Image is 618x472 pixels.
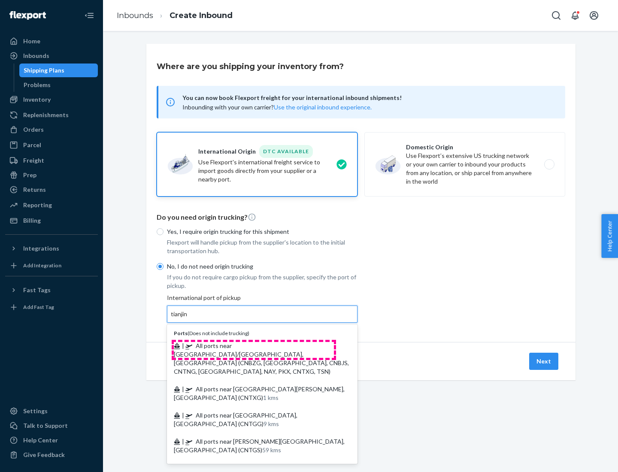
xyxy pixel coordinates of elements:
span: 1 kms [263,394,279,401]
a: Talk to Support [5,419,98,433]
span: You can now book Flexport freight for your international inbound shipments! [182,93,555,103]
b: Ports [174,330,188,336]
div: Give Feedback [23,451,65,459]
div: Prep [23,171,36,179]
p: No, I do not need origin trucking [167,262,357,271]
button: Next [529,353,558,370]
p: Yes, I require origin trucking for this shipment [167,227,357,236]
a: Billing [5,214,98,227]
span: All ports near [GEOGRAPHIC_DATA], [GEOGRAPHIC_DATA] (CNTGG) [174,411,297,427]
button: Close Navigation [81,7,98,24]
button: Integrations [5,242,98,255]
p: If you do not require cargo pickup from the supplier, specify the port of pickup. [167,273,357,290]
a: Shipping Plans [19,64,98,77]
button: Open notifications [566,7,584,24]
button: Open account menu [585,7,603,24]
div: Freight [23,156,44,165]
a: Add Fast Tag [5,300,98,314]
div: Add Fast Tag [23,303,54,311]
div: Talk to Support [23,421,68,430]
div: Orders [23,125,44,134]
div: Parcel [23,141,41,149]
span: | [182,411,184,419]
div: Integrations [23,244,59,253]
button: Fast Tags [5,283,98,297]
input: No, I do not need origin trucking [157,263,164,270]
a: Inventory [5,93,98,106]
div: Home [23,37,40,45]
a: Home [5,34,98,48]
a: Help Center [5,433,98,447]
span: | [182,385,184,393]
span: All ports near [GEOGRAPHIC_DATA][PERSON_NAME], [GEOGRAPHIC_DATA] (CNTXG) [174,385,345,401]
a: Reporting [5,198,98,212]
h3: Where are you shipping your inventory from? [157,61,344,72]
a: Replenishments [5,108,98,122]
span: | [182,438,184,445]
a: Create Inbound [170,11,233,20]
span: 59 kms [262,446,281,454]
span: ( Does not include trucking ) [174,330,249,336]
ol: breadcrumbs [110,3,239,28]
a: Settings [5,404,98,418]
button: Open Search Box [548,7,565,24]
div: Problems [24,81,51,89]
div: Add Integration [23,262,61,269]
div: Replenishments [23,111,69,119]
span: | [182,342,184,349]
div: Inventory [23,95,51,104]
a: Returns [5,183,98,197]
div: Fast Tags [23,286,51,294]
img: Flexport logo [9,11,46,20]
div: Inbounds [23,51,49,60]
div: Settings [23,407,48,415]
a: Problems [19,78,98,92]
a: Inbounds [117,11,153,20]
div: Returns [23,185,46,194]
span: Inbounding with your own carrier? [182,103,372,111]
input: Yes, I require origin trucking for this shipment [157,228,164,235]
button: Give Feedback [5,448,98,462]
span: 9 kms [264,420,279,427]
p: Do you need origin trucking? [157,212,565,222]
button: Use the original inbound experience. [274,103,372,112]
span: All ports near [PERSON_NAME][GEOGRAPHIC_DATA], [GEOGRAPHIC_DATA] (CNTGS) [174,438,345,454]
div: International port of pickup [167,293,357,323]
div: Reporting [23,201,52,209]
div: Help Center [23,436,58,445]
p: Flexport will handle pickup from the supplier's location to the initial transportation hub. [167,238,357,255]
a: Prep [5,168,98,182]
div: Shipping Plans [24,66,64,75]
a: Freight [5,154,98,167]
div: Billing [23,216,41,225]
a: Parcel [5,138,98,152]
a: Add Integration [5,259,98,272]
input: Ports(Does not include trucking) | All ports near [GEOGRAPHIC_DATA]/[GEOGRAPHIC_DATA], [GEOGRAPHI... [171,310,188,318]
span: All ports near [GEOGRAPHIC_DATA]/[GEOGRAPHIC_DATA], [GEOGRAPHIC_DATA] (CNBZG, [GEOGRAPHIC_DATA], ... [174,342,349,375]
a: Inbounds [5,49,98,63]
a: Orders [5,123,98,136]
button: Help Center [601,214,618,258]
